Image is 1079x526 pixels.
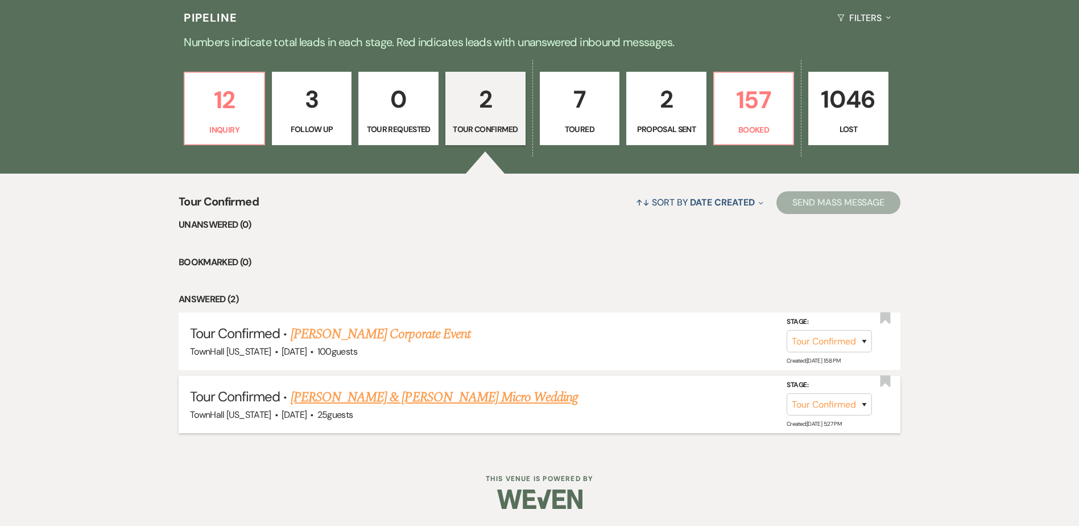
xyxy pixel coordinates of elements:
[445,72,526,146] a: 2Tour Confirmed
[282,409,307,421] span: [DATE]
[636,196,650,208] span: ↑↓
[358,72,439,146] a: 0Tour Requested
[721,81,787,119] p: 157
[282,346,307,357] span: [DATE]
[634,123,699,135] p: Proposal Sent
[690,196,754,208] span: Date Created
[366,80,431,118] p: 0
[721,124,787,136] p: Booked
[453,80,518,118] p: 2
[179,292,900,307] li: Answered (2)
[787,357,840,364] span: Created: [DATE] 1:58 PM
[816,123,881,135] p: Lost
[190,409,271,421] span: TownHall [US_STATE]
[192,124,257,136] p: Inquiry
[787,420,841,428] span: Created: [DATE] 5:27 PM
[787,316,872,328] label: Stage:
[291,324,470,344] a: [PERSON_NAME] Corporate Event
[366,123,431,135] p: Tour Requested
[130,33,949,51] p: Numbers indicate total leads in each stage. Red indicates leads with unanswered inbound messages.
[190,324,280,342] span: Tour Confirmed
[808,72,888,146] a: 1046Lost
[631,187,768,217] button: Sort By Date Created
[179,255,900,270] li: Bookmarked (0)
[317,409,353,421] span: 25 guests
[291,387,578,408] a: [PERSON_NAME] & [PERSON_NAME] Micro Wedding
[279,80,345,118] p: 3
[453,123,518,135] p: Tour Confirmed
[179,193,259,217] span: Tour Confirmed
[626,72,706,146] a: 2Proposal Sent
[547,123,613,135] p: Toured
[279,123,345,135] p: Follow Up
[179,217,900,232] li: Unanswered (0)
[317,346,357,357] span: 100 guests
[547,80,613,118] p: 7
[184,10,237,26] h3: Pipeline
[272,72,352,146] a: 3Follow Up
[184,72,265,146] a: 12Inquiry
[816,80,881,118] p: 1046
[540,72,620,146] a: 7Toured
[192,81,257,119] p: 12
[713,72,795,146] a: 157Booked
[776,191,900,214] button: Send Mass Message
[190,388,280,405] span: Tour Confirmed
[190,346,271,357] span: TownHall [US_STATE]
[497,479,582,519] img: Weven Logo
[787,379,872,392] label: Stage:
[833,3,895,33] button: Filters
[634,80,699,118] p: 2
